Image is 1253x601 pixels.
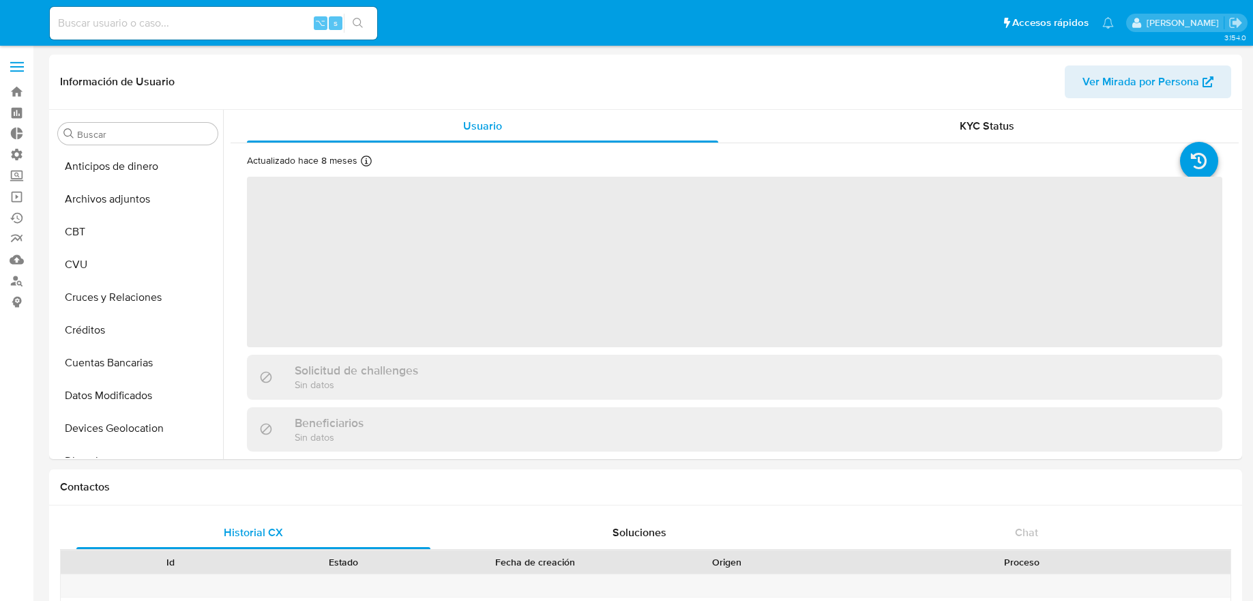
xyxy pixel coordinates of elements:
[53,347,223,379] button: Cuentas Bancarias
[77,128,212,141] input: Buscar
[823,555,1221,569] div: Proceso
[1082,65,1199,98] span: Ver Mirada por Persona
[50,14,377,32] input: Buscar usuario o caso...
[53,248,223,281] button: CVU
[60,480,1231,494] h1: Contactos
[334,16,338,29] span: s
[463,118,502,134] span: Usuario
[1015,525,1038,540] span: Chat
[53,150,223,183] button: Anticipos de dinero
[53,314,223,347] button: Créditos
[247,355,1222,399] div: Solicitud de challengesSin datos
[247,407,1222,452] div: BeneficiariosSin datos
[53,445,223,478] button: Direcciones
[94,555,248,569] div: Id
[53,412,223,445] button: Devices Geolocation
[60,75,175,89] h1: Información de Usuario
[53,216,223,248] button: CBT
[267,555,420,569] div: Estado
[247,154,357,167] p: Actualizado hace 8 meses
[613,525,666,540] span: Soluciones
[1102,17,1114,29] a: Notificaciones
[247,177,1222,347] span: ‌
[224,525,283,540] span: Historial CX
[53,281,223,314] button: Cruces y Relaciones
[295,430,364,443] p: Sin datos
[1012,16,1089,30] span: Accesos rápidos
[63,128,74,139] button: Buscar
[344,14,372,33] button: search-icon
[53,183,223,216] button: Archivos adjuntos
[439,555,631,569] div: Fecha de creación
[295,415,364,430] h3: Beneficiarios
[53,379,223,412] button: Datos Modificados
[1147,16,1224,29] p: eric.malcangi@mercadolibre.com
[1065,65,1231,98] button: Ver Mirada por Persona
[1228,16,1243,30] a: Salir
[295,378,418,391] p: Sin datos
[960,118,1014,134] span: KYC Status
[650,555,804,569] div: Origen
[295,363,418,378] h3: Solicitud de challenges
[315,16,325,29] span: ⌥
